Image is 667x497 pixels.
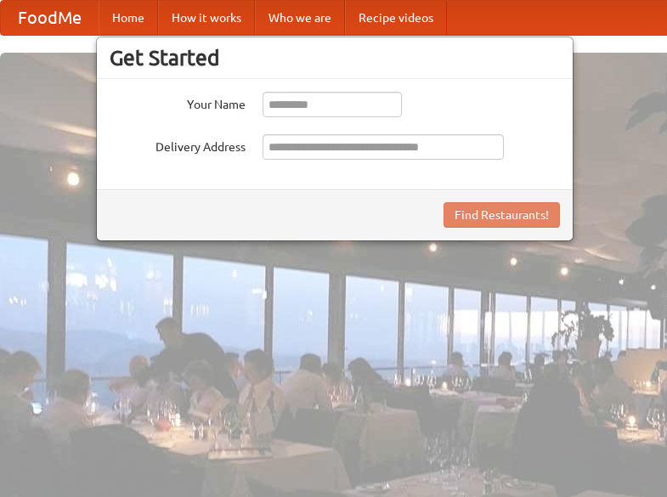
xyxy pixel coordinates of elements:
[1,1,99,35] a: FoodMe
[255,1,345,35] a: Who we are
[110,134,246,155] label: Delivery Address
[99,1,158,35] a: Home
[444,202,560,228] button: Find Restaurants!
[110,45,560,71] h3: Get Started
[345,1,447,35] a: Recipe videos
[110,92,246,113] label: Your Name
[158,1,255,35] a: How it works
